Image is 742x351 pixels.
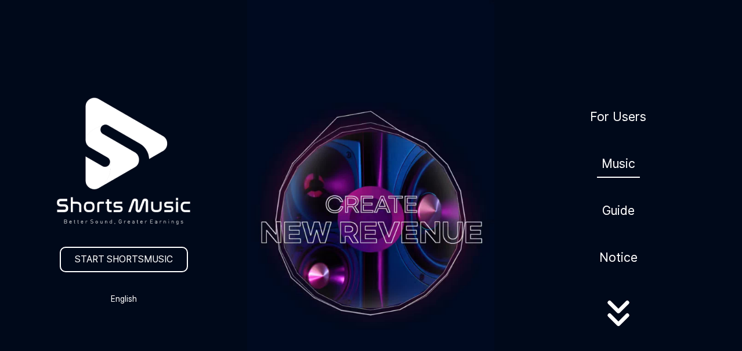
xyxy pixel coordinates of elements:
[96,291,151,307] button: English
[598,196,639,225] a: Guide
[585,103,651,131] a: For Users
[597,149,640,178] a: Music
[60,247,188,272] a: START SHORTSMUSIC
[28,67,219,256] img: logo
[595,243,642,272] a: Notice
